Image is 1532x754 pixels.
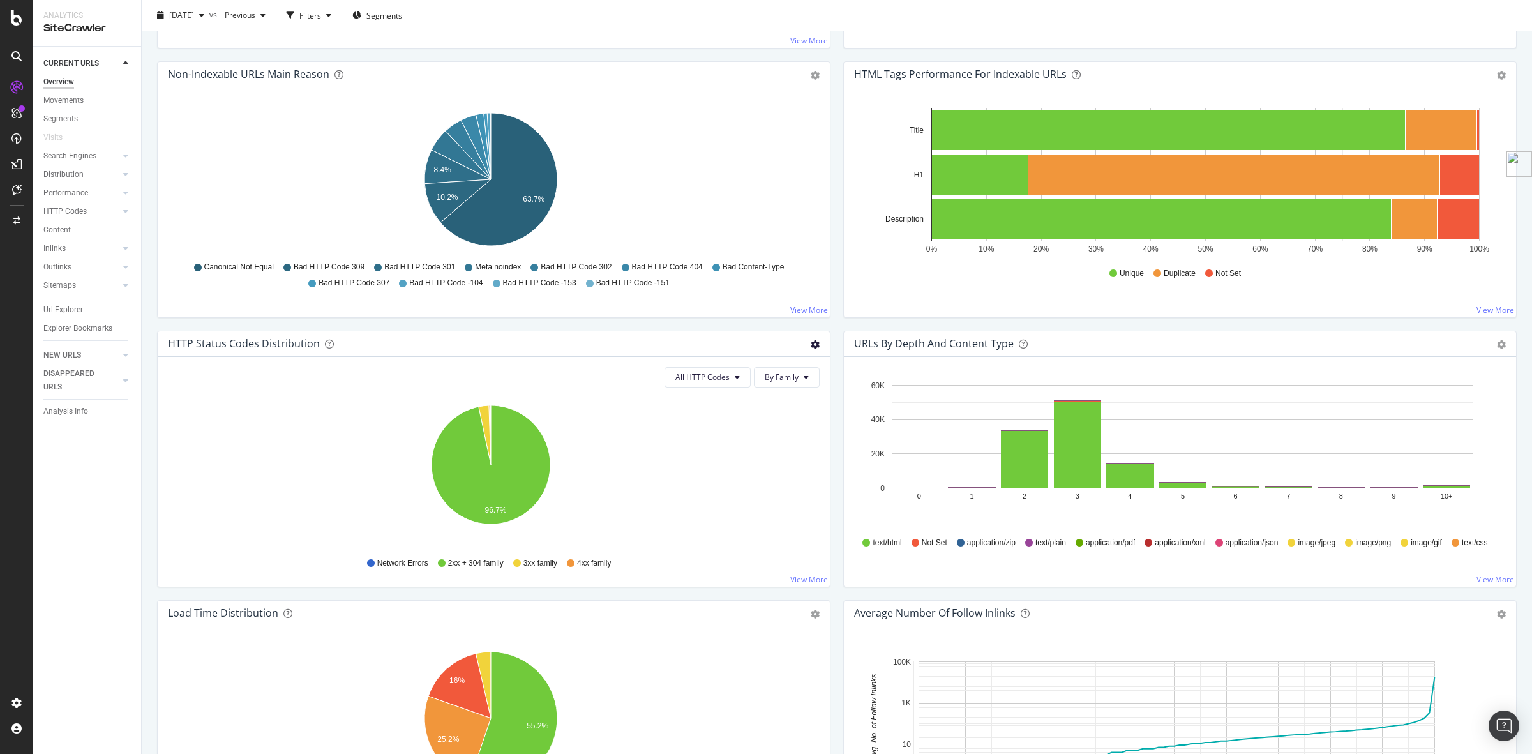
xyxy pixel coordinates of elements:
a: Outlinks [43,260,119,274]
span: Network Errors [377,558,428,569]
a: Inlinks [43,242,119,255]
a: HTTP Codes [43,205,119,218]
text: 2 [1023,492,1026,500]
div: Url Explorer [43,303,83,317]
a: NEW URLS [43,349,119,362]
span: Bad HTTP Code 302 [541,262,612,273]
span: image/jpeg [1298,538,1335,548]
text: 5 [1181,492,1185,500]
span: vs [209,8,220,19]
svg: A chart. [854,108,1499,256]
span: Segments [366,10,402,20]
text: 25.2% [437,735,459,744]
div: Overview [43,75,74,89]
span: text/html [873,538,901,548]
text: 8 [1339,492,1343,500]
span: image/gif [1411,538,1442,548]
span: All HTTP Codes [675,372,730,382]
text: 100K [893,658,911,667]
span: Not Set [1215,268,1241,279]
svg: A chart. [854,377,1499,525]
div: Outlinks [43,260,71,274]
text: 60% [1252,245,1268,253]
button: Filters [282,5,336,26]
text: 0 [917,492,921,500]
a: Distribution [43,168,119,181]
div: HTTP Status Codes Distribution [168,337,320,350]
span: By Family [765,372,799,382]
a: Content [43,223,132,237]
span: application/xml [1155,538,1205,548]
span: Bad HTTP Code 301 [384,262,455,273]
div: CURRENT URLS [43,57,99,70]
div: URLs by Depth and Content Type [854,337,1014,350]
button: By Family [754,367,820,388]
div: Average Number of Follow Inlinks [854,607,1016,619]
div: gear [1497,71,1506,80]
span: Bad HTTP Code -104 [409,278,483,289]
div: DISAPPEARED URLS [43,367,108,394]
span: Previous [220,10,255,20]
text: 20K [871,449,885,458]
text: 8.4% [433,165,451,174]
div: SiteCrawler [43,21,131,36]
text: 100% [1469,245,1489,253]
text: 90% [1417,245,1432,253]
span: Bad HTTP Code -153 [503,278,576,289]
span: Meta noindex [475,262,521,273]
div: Segments [43,112,78,126]
a: Performance [43,186,119,200]
text: 40% [1143,245,1159,253]
span: Duplicate [1164,268,1196,279]
div: Load Time Distribution [168,607,278,619]
span: 2xx + 304 family [448,558,504,569]
div: NEW URLS [43,349,81,362]
a: View More [790,305,828,315]
text: 10.2% [436,193,458,202]
span: application/pdf [1086,538,1135,548]
div: Performance [43,186,88,200]
a: View More [1476,305,1514,315]
span: text/css [1462,538,1488,548]
text: 1 [970,492,973,500]
div: Movements [43,94,84,107]
div: A chart. [168,108,813,256]
div: gear [811,340,820,349]
div: Sitemaps [43,279,76,292]
div: Analysis Info [43,405,88,418]
button: [DATE] [152,5,209,26]
a: Movements [43,94,132,107]
div: Visits [43,131,63,144]
span: 3xx family [523,558,557,569]
span: Not Set [922,538,947,548]
text: 70% [1307,245,1323,253]
text: 4 [1128,492,1132,500]
span: Unique [1120,268,1144,279]
a: CURRENT URLS [43,57,119,70]
a: Explorer Bookmarks [43,322,132,335]
a: Analysis Info [43,405,132,418]
span: Bad HTTP Code 307 [319,278,389,289]
text: 20% [1033,245,1049,253]
div: Analytics [43,10,131,21]
button: All HTTP Codes [665,367,751,388]
a: Search Engines [43,149,119,163]
span: Bad HTTP Code -151 [596,278,670,289]
svg: A chart. [168,398,813,546]
div: Content [43,223,71,237]
div: Search Engines [43,149,96,163]
text: 80% [1362,245,1378,253]
text: 9 [1392,492,1395,500]
text: Title [910,126,924,135]
div: gear [811,610,820,619]
text: 10+ [1441,492,1453,500]
text: Description [885,215,924,223]
a: View More [790,35,828,46]
img: side-widget.svg [1506,151,1532,177]
div: Filters [299,10,321,20]
text: 1K [901,698,911,707]
button: Segments [347,5,407,26]
div: gear [1497,610,1506,619]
